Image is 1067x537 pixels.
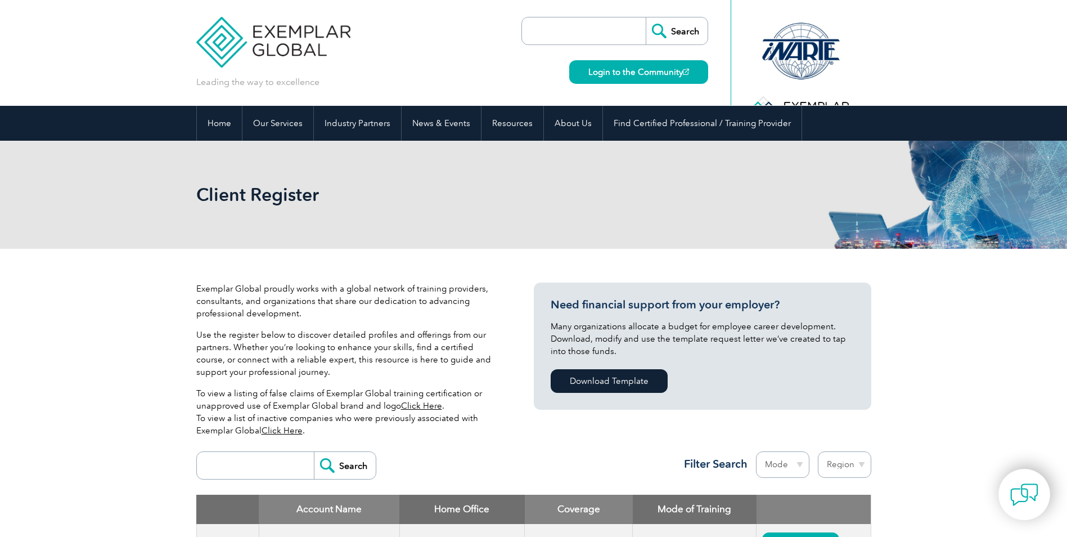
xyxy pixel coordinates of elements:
th: Mode of Training: activate to sort column ascending [633,495,757,524]
a: Resources [481,106,543,141]
h3: Filter Search [677,457,748,471]
a: Home [197,106,242,141]
a: Login to the Community [569,60,708,84]
th: Home Office: activate to sort column ascending [399,495,525,524]
img: open_square.png [683,69,689,75]
a: Our Services [242,106,313,141]
th: : activate to sort column ascending [757,495,871,524]
h3: Need financial support from your employer? [551,298,854,312]
a: Industry Partners [314,106,401,141]
p: Many organizations allocate a budget for employee career development. Download, modify and use th... [551,320,854,357]
h2: Client Register [196,186,669,204]
th: Account Name: activate to sort column descending [259,495,399,524]
input: Search [646,17,708,44]
p: To view a listing of false claims of Exemplar Global training certification or unapproved use of ... [196,387,500,437]
p: Leading the way to excellence [196,76,319,88]
p: Exemplar Global proudly works with a global network of training providers, consultants, and organ... [196,283,500,320]
img: contact-chat.png [1010,481,1038,509]
a: Click Here [262,426,303,436]
a: Find Certified Professional / Training Provider [603,106,802,141]
input: Search [314,452,376,479]
a: Click Here [401,401,442,411]
a: About Us [544,106,602,141]
a: Download Template [551,369,668,393]
th: Coverage: activate to sort column ascending [525,495,633,524]
a: News & Events [402,106,481,141]
p: Use the register below to discover detailed profiles and offerings from our partners. Whether you... [196,329,500,378]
